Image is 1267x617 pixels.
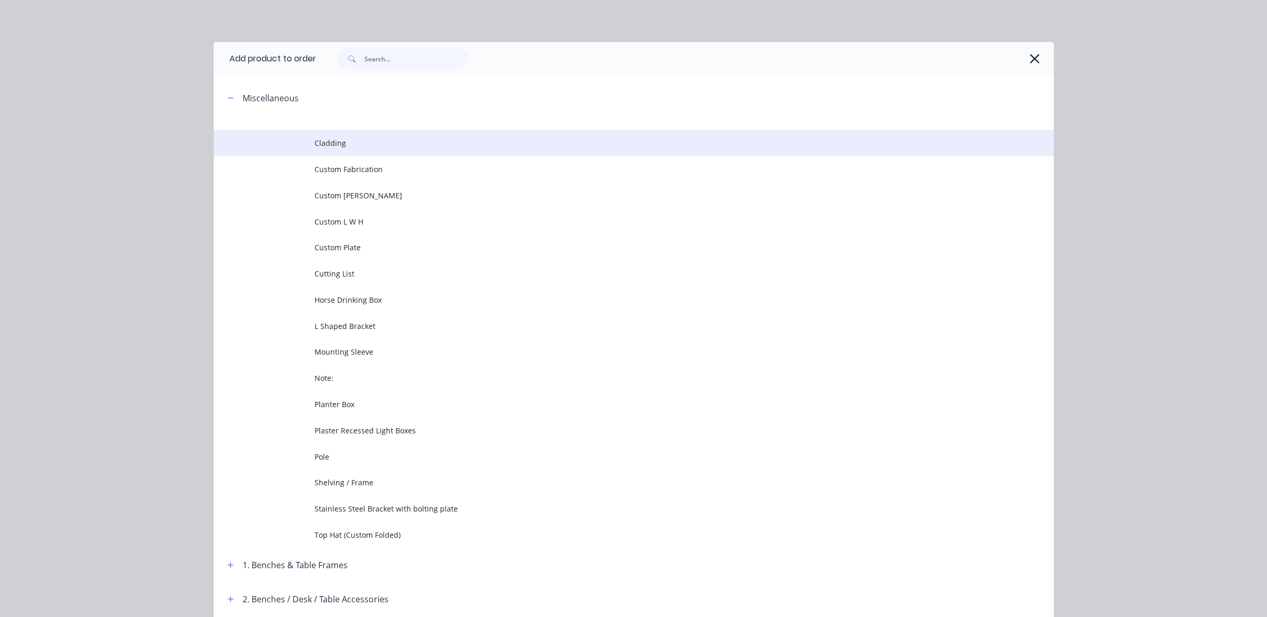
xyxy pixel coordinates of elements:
input: Search... [364,48,468,69]
div: 1. Benches & Table Frames [243,559,348,571]
span: Custom L W H [315,216,906,227]
span: Stainless Steel Bracket with bolting plate [315,503,906,514]
div: 2. Benches / Desk / Table Accessories [243,593,389,605]
span: Cutting List [315,268,906,279]
span: Note: [315,373,906,384]
span: Pole [315,451,906,462]
span: Custom Plate [315,242,906,253]
span: Top Hat (Custom Folded) [315,529,906,540]
div: Add product to order [214,42,316,76]
span: Plaster Recessed Light Boxes [315,425,906,436]
span: Mounting Sleeve [315,346,906,357]
span: Planter Box [315,399,906,410]
span: Cladding [315,137,906,148]
span: Horse Drinking Box [315,294,906,305]
div: Miscellaneous [243,92,299,104]
span: Shelving / Frame [315,477,906,488]
span: L Shaped Bracket [315,321,906,332]
span: Custom Fabrication [315,164,906,175]
span: Custom [PERSON_NAME] [315,190,906,201]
